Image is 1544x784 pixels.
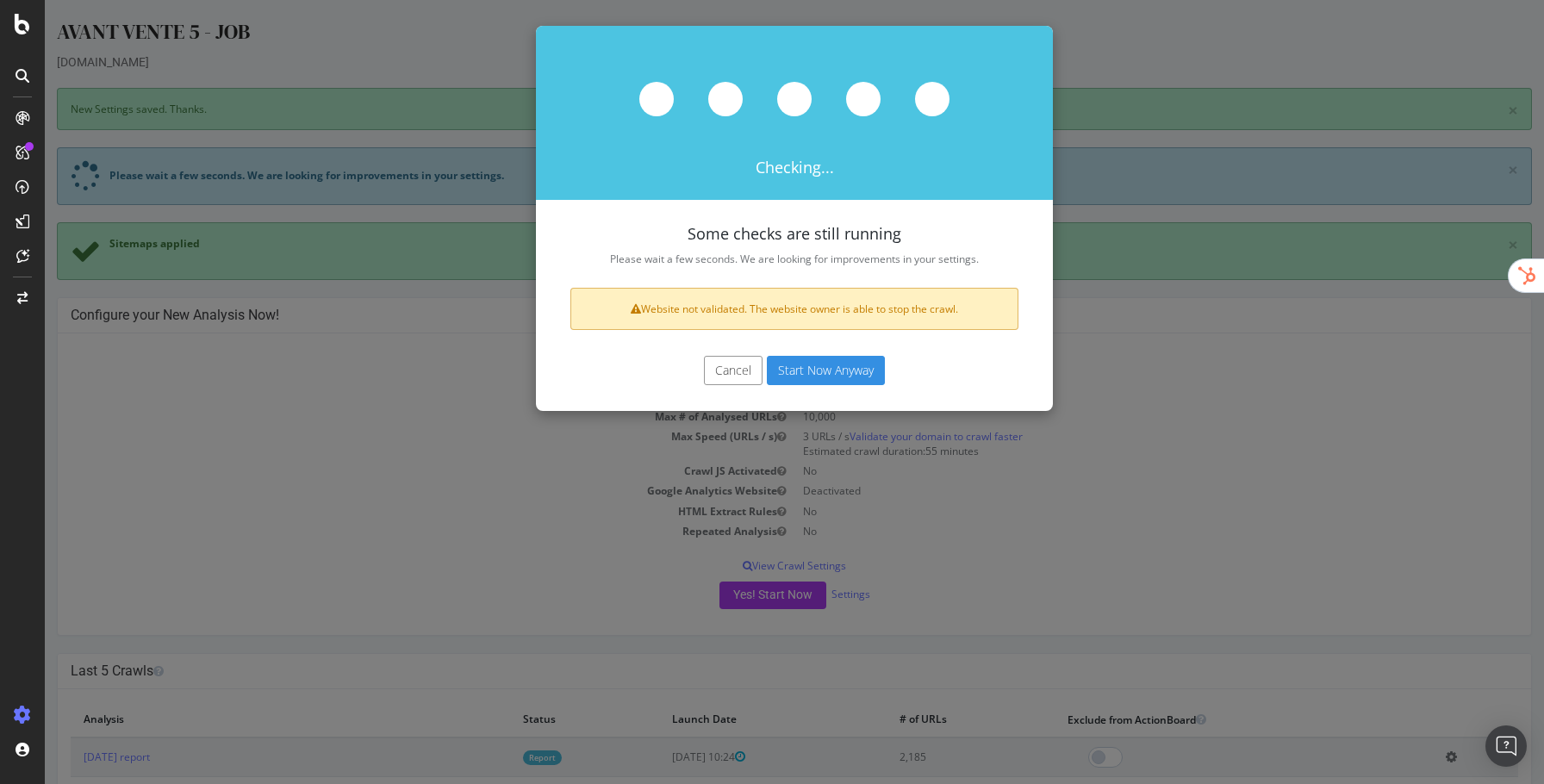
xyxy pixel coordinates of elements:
button: Cancel [659,356,718,385]
button: Start Now Anyway [722,356,840,385]
p: Please wait a few seconds. We are looking for improvements in your settings. [526,252,974,266]
h4: Some checks are still running [526,226,974,243]
div: Website not validated. The website owner is able to stop the crawl. [526,288,974,330]
div: Checking... [491,26,1008,200]
div: Open Intercom Messenger [1485,725,1527,767]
